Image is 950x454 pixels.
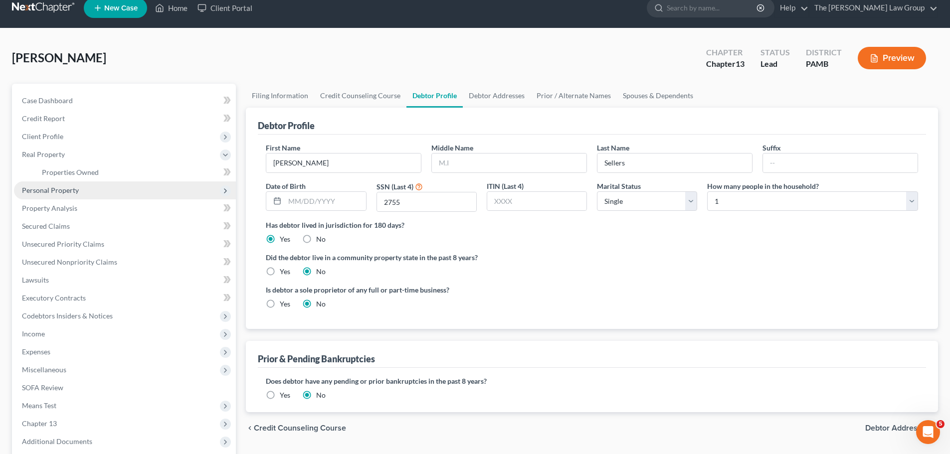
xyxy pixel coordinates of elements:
[487,192,586,211] input: XXXX
[763,153,918,172] input: --
[14,379,236,397] a: SOFA Review
[22,114,65,123] span: Credit Report
[14,289,236,307] a: Executory Contracts
[22,276,49,284] span: Lawsuits
[22,258,117,266] span: Unsecured Nonpriority Claims
[22,96,73,105] span: Case Dashboard
[858,47,926,69] button: Preview
[14,217,236,235] a: Secured Claims
[316,267,326,277] label: No
[316,299,326,309] label: No
[246,424,254,432] i: chevron_left
[22,329,45,338] span: Income
[22,437,92,446] span: Additional Documents
[266,252,918,263] label: Did the debtor live in a community property state in the past 8 years?
[285,192,366,211] input: MM/DD/YYYY
[314,84,406,108] a: Credit Counseling Course
[22,132,63,141] span: Client Profile
[22,150,65,158] span: Real Property
[266,153,421,172] input: --
[22,365,66,374] span: Miscellaneous
[34,163,236,181] a: Properties Owned
[806,47,842,58] div: District
[806,58,842,70] div: PAMB
[22,419,57,428] span: Chapter 13
[14,253,236,271] a: Unsecured Nonpriority Claims
[762,143,781,153] label: Suffix
[937,420,945,428] span: 5
[406,84,463,108] a: Debtor Profile
[432,153,586,172] input: M.I
[258,353,375,365] div: Prior & Pending Bankruptcies
[22,347,50,356] span: Expenses
[266,181,306,191] label: Date of Birth
[597,181,641,191] label: Marital Status
[22,383,63,392] span: SOFA Review
[22,222,70,230] span: Secured Claims
[377,192,476,211] input: XXXX
[14,271,236,289] a: Lawsuits
[706,58,745,70] div: Chapter
[280,390,290,400] label: Yes
[316,390,326,400] label: No
[916,420,940,444] iframe: Intercom live chat
[22,186,79,194] span: Personal Property
[22,204,77,212] span: Property Analysis
[266,376,918,386] label: Does debtor have any pending or prior bankruptcies in the past 8 years?
[280,267,290,277] label: Yes
[14,235,236,253] a: Unsecured Priority Claims
[246,84,314,108] a: Filing Information
[706,47,745,58] div: Chapter
[22,240,104,248] span: Unsecured Priority Claims
[760,58,790,70] div: Lead
[316,234,326,244] label: No
[597,143,629,153] label: Last Name
[22,401,56,410] span: Means Test
[280,234,290,244] label: Yes
[14,110,236,128] a: Credit Report
[736,59,745,68] span: 13
[14,92,236,110] a: Case Dashboard
[487,181,524,191] label: ITIN (Last 4)
[254,424,346,432] span: Credit Counseling Course
[617,84,699,108] a: Spouses & Dependents
[14,199,236,217] a: Property Analysis
[104,4,138,12] span: New Case
[266,143,300,153] label: First Name
[258,120,315,132] div: Debtor Profile
[246,424,346,432] button: chevron_left Credit Counseling Course
[12,50,106,65] span: [PERSON_NAME]
[865,424,930,432] span: Debtor Addresses
[377,181,413,192] label: SSN (Last 4)
[865,424,938,432] button: Debtor Addresses chevron_right
[463,84,531,108] a: Debtor Addresses
[22,294,86,302] span: Executory Contracts
[597,153,752,172] input: --
[531,84,617,108] a: Prior / Alternate Names
[266,220,918,230] label: Has debtor lived in jurisdiction for 180 days?
[280,299,290,309] label: Yes
[431,143,473,153] label: Middle Name
[42,168,99,176] span: Properties Owned
[707,181,819,191] label: How many people in the household?
[22,311,113,320] span: Codebtors Insiders & Notices
[266,285,587,295] label: Is debtor a sole proprietor of any full or part-time business?
[760,47,790,58] div: Status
